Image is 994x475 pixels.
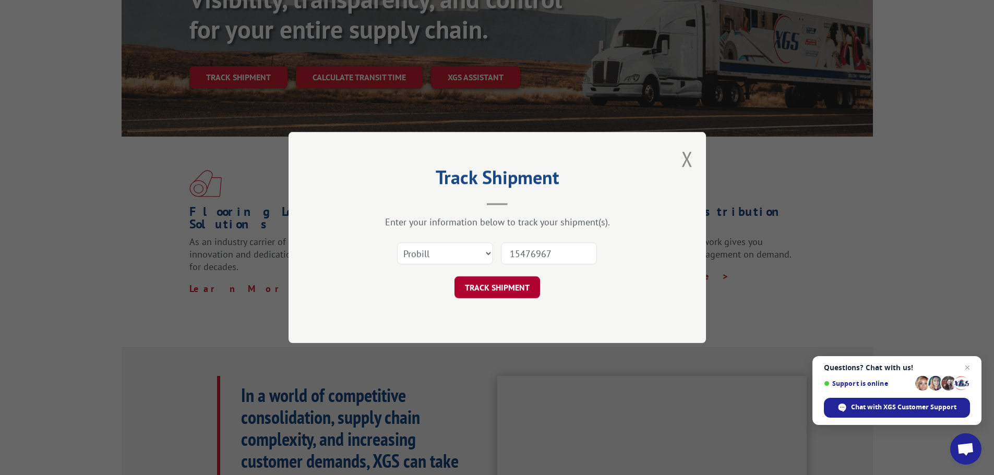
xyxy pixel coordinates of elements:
span: Questions? Chat with us! [824,363,970,372]
h2: Track Shipment [341,170,654,190]
div: Enter your information below to track your shipment(s). [341,216,654,228]
span: Support is online [824,380,912,387]
div: Open chat [950,433,981,465]
span: Chat with XGS Customer Support [851,403,956,412]
button: Close modal [681,145,693,173]
span: Close chat [961,361,974,374]
button: TRACK SHIPMENT [454,276,540,298]
input: Number(s) [501,242,597,264]
div: Chat with XGS Customer Support [824,398,970,418]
